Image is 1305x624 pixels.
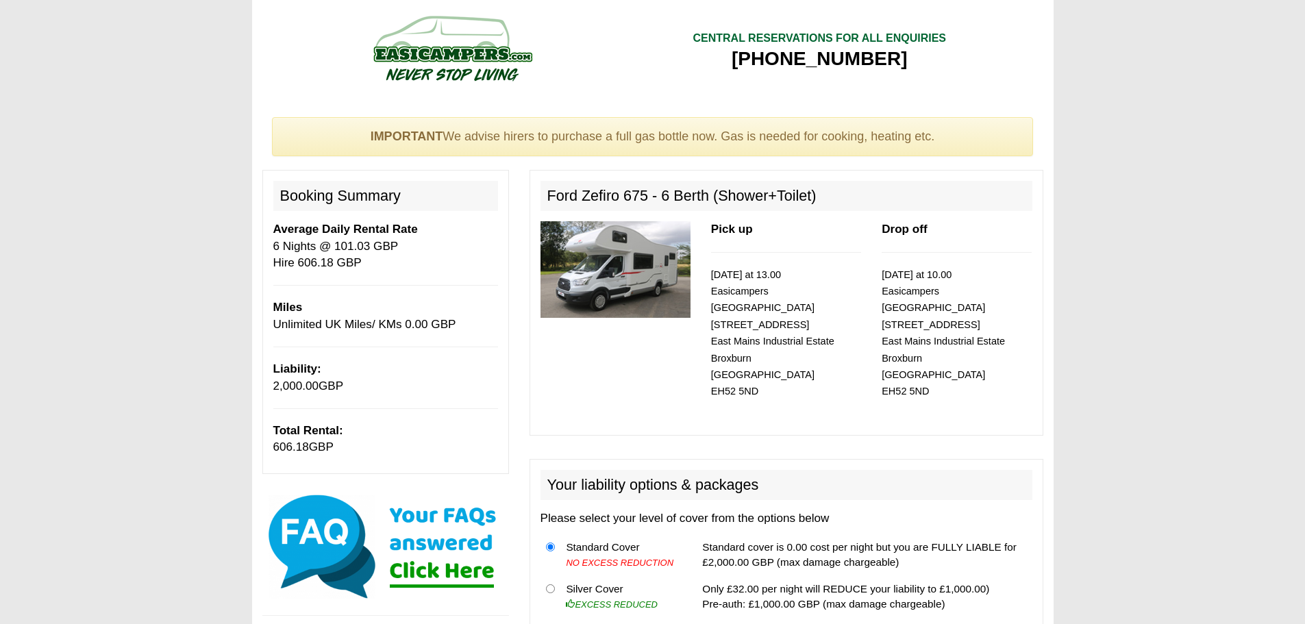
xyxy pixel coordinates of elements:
p: 6 Nights @ 101.03 GBP Hire 606.18 GBP [273,221,498,271]
img: 330.jpg [540,221,691,318]
img: campers-checkout-logo.png [322,10,582,86]
img: Click here for our most common FAQs [262,492,509,601]
span: 2,000.00 [273,379,319,392]
i: NO EXCESS REDUCTION [566,558,673,568]
h2: Booking Summary [273,181,498,211]
td: Standard cover is 0.00 cost per night but you are FULLY LIABLE for £2,000.00 GBP (max damage char... [697,534,1032,576]
p: GBP [273,423,498,456]
div: We advise hirers to purchase a full gas bottle now. Gas is needed for cooking, heating etc. [272,117,1034,157]
p: Unlimited UK Miles/ KMs 0.00 GBP [273,299,498,333]
b: Average Daily Rental Rate [273,223,418,236]
b: Miles [273,301,303,314]
h2: Your liability options & packages [540,470,1032,500]
td: Silver Cover [560,575,682,617]
small: [DATE] at 10.00 Easicampers [GEOGRAPHIC_DATA] [STREET_ADDRESS] East Mains Industrial Estate Broxb... [882,269,1005,397]
i: EXCESS REDUCED [566,599,658,610]
p: GBP [273,361,498,395]
div: [PHONE_NUMBER] [693,47,946,71]
h2: Ford Zefiro 675 - 6 Berth (Shower+Toilet) [540,181,1032,211]
div: CENTRAL RESERVATIONS FOR ALL ENQUIRIES [693,31,946,47]
td: Standard Cover [560,534,682,576]
b: Liability: [273,362,321,375]
p: Please select your level of cover from the options below [540,510,1032,527]
td: Only £32.00 per night will REDUCE your liability to £1,000.00) Pre-auth: £1,000.00 GBP (max damag... [697,575,1032,617]
b: Total Rental: [273,424,343,437]
strong: IMPORTANT [371,129,443,143]
small: [DATE] at 13.00 Easicampers [GEOGRAPHIC_DATA] [STREET_ADDRESS] East Mains Industrial Estate Broxb... [711,269,834,397]
b: Pick up [711,223,753,236]
b: Drop off [882,223,927,236]
span: 606.18 [273,440,309,453]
